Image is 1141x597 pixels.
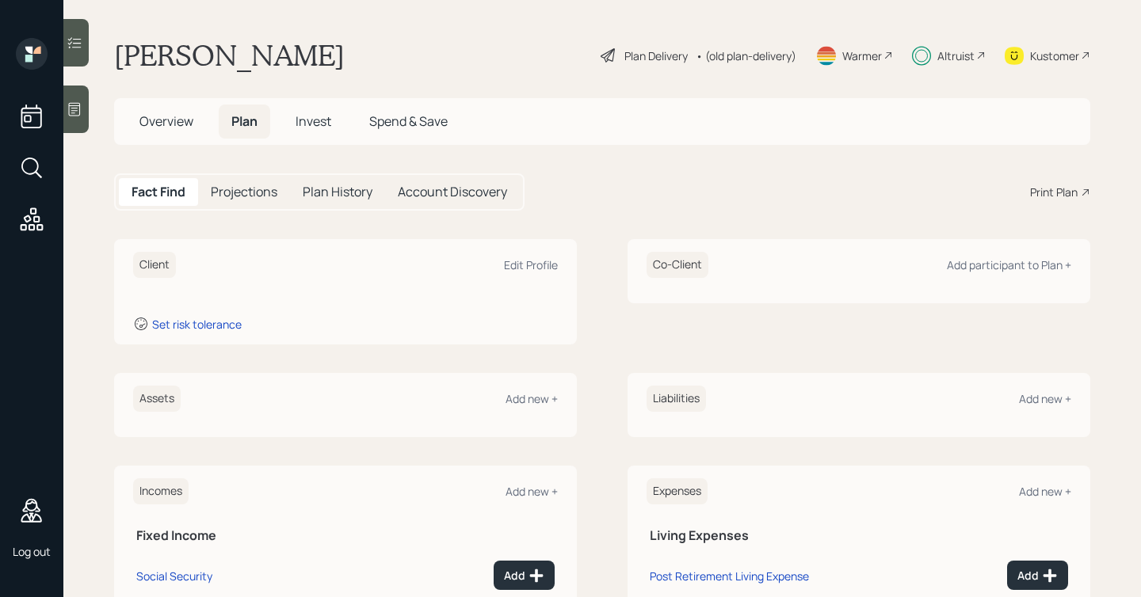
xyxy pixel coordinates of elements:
div: Social Security [136,568,212,584]
div: Kustomer [1030,48,1079,64]
div: Add participant to Plan + [947,257,1071,272]
h5: Projections [211,184,277,200]
span: Spend & Save [369,112,448,130]
div: Add [504,568,544,584]
span: Invest [296,112,331,130]
h6: Assets [133,386,181,412]
div: Warmer [842,48,882,64]
div: Altruist [937,48,975,64]
div: Print Plan [1030,184,1078,200]
h5: Living Expenses [650,528,1068,543]
div: Post Retirement Living Expense [650,568,809,584]
div: Edit Profile [504,257,558,272]
div: Log out [13,544,51,559]
h6: Liabilities [647,386,706,412]
div: Add new + [1019,484,1071,499]
div: Add new + [1019,391,1071,406]
h6: Incomes [133,478,189,504]
div: Add [1017,568,1058,584]
h5: Fact Find [132,184,185,200]
div: Add new + [506,484,558,499]
h1: [PERSON_NAME] [114,38,345,73]
div: Plan Delivery [624,48,688,64]
h6: Expenses [647,478,708,504]
button: Add [1007,561,1068,590]
h6: Client [133,252,176,278]
h5: Fixed Income [136,528,555,543]
h6: Co-Client [647,252,708,278]
div: Add new + [506,391,558,406]
h5: Account Discovery [398,184,507,200]
h5: Plan History [303,184,372,200]
span: Overview [139,112,193,130]
div: Set risk tolerance [152,317,242,332]
span: Plan [231,112,258,130]
button: Add [494,561,555,590]
div: • (old plan-delivery) [696,48,796,64]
